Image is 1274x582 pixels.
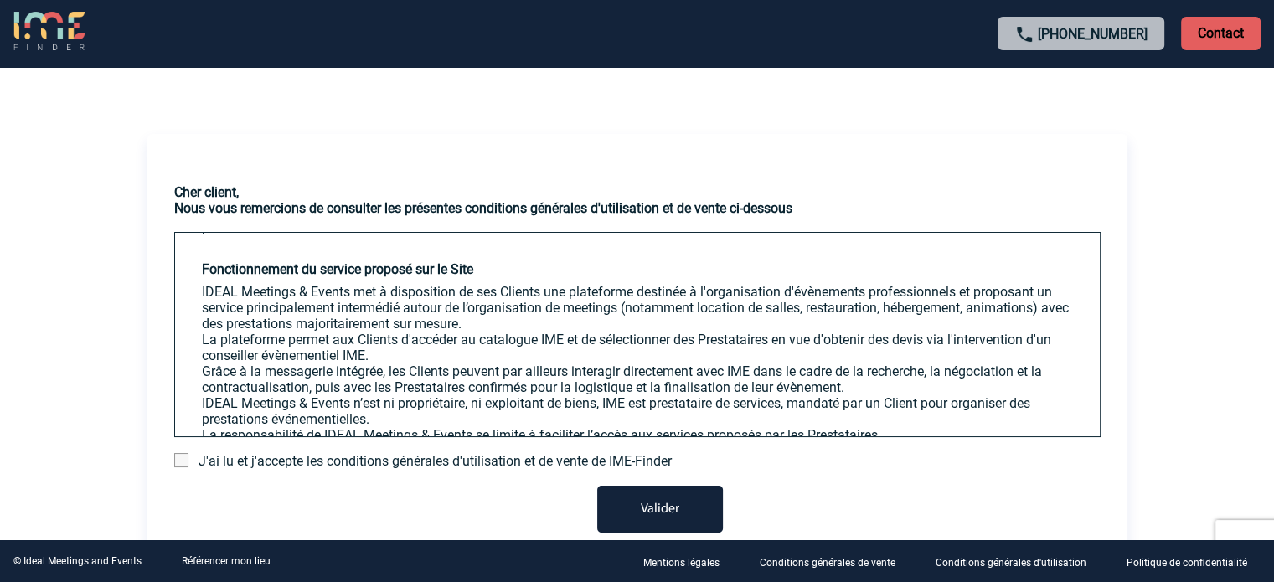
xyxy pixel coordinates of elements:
p: Conditions générales d'utilisation [936,557,1086,569]
p: La responsabilité de IDEAL Meetings & Events se limite à faciliter l’accès aux services proposés ... [202,427,1073,443]
a: Référencer mon lieu [182,555,271,567]
p: Contact [1181,17,1261,50]
h3: Cher client, Nous vous remercions de consulter les présentes conditions générales d'utilisation e... [174,184,1101,216]
a: [PHONE_NUMBER] [1038,26,1148,42]
p: Politique de confidentialité [1127,557,1247,569]
a: Conditions générales d'utilisation [922,554,1113,569]
p: IDEAL Meetings & Events n’est ni propriétaire, ni exploitant de biens, IME est prestataire de ser... [202,395,1073,427]
strong: Fonctionnement du service proposé sur le Site [202,261,473,277]
img: call-24-px.png [1014,24,1034,44]
p: La plateforme permet aux Clients d'accéder au catalogue IME et de sélectionner des Prestataires e... [202,332,1073,363]
a: Politique de confidentialité [1113,554,1274,569]
a: Mentions légales [630,554,746,569]
p: Grâce à la messagerie intégrée, les Clients peuvent par ailleurs interagir directement avec IME d... [202,363,1073,395]
p: Conditions générales de vente [760,557,895,569]
p: IDEAL Meetings & Events met à disposition de ses Clients une plateforme destinée à l'organisation... [202,284,1073,332]
p: Mentions légales [643,557,720,569]
span: J'ai lu et j'accepte les conditions générales d'utilisation et de vente de IME-Finder [199,453,672,469]
a: Conditions générales de vente [746,554,922,569]
div: © Ideal Meetings and Events [13,555,142,567]
button: Valider [597,486,723,533]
